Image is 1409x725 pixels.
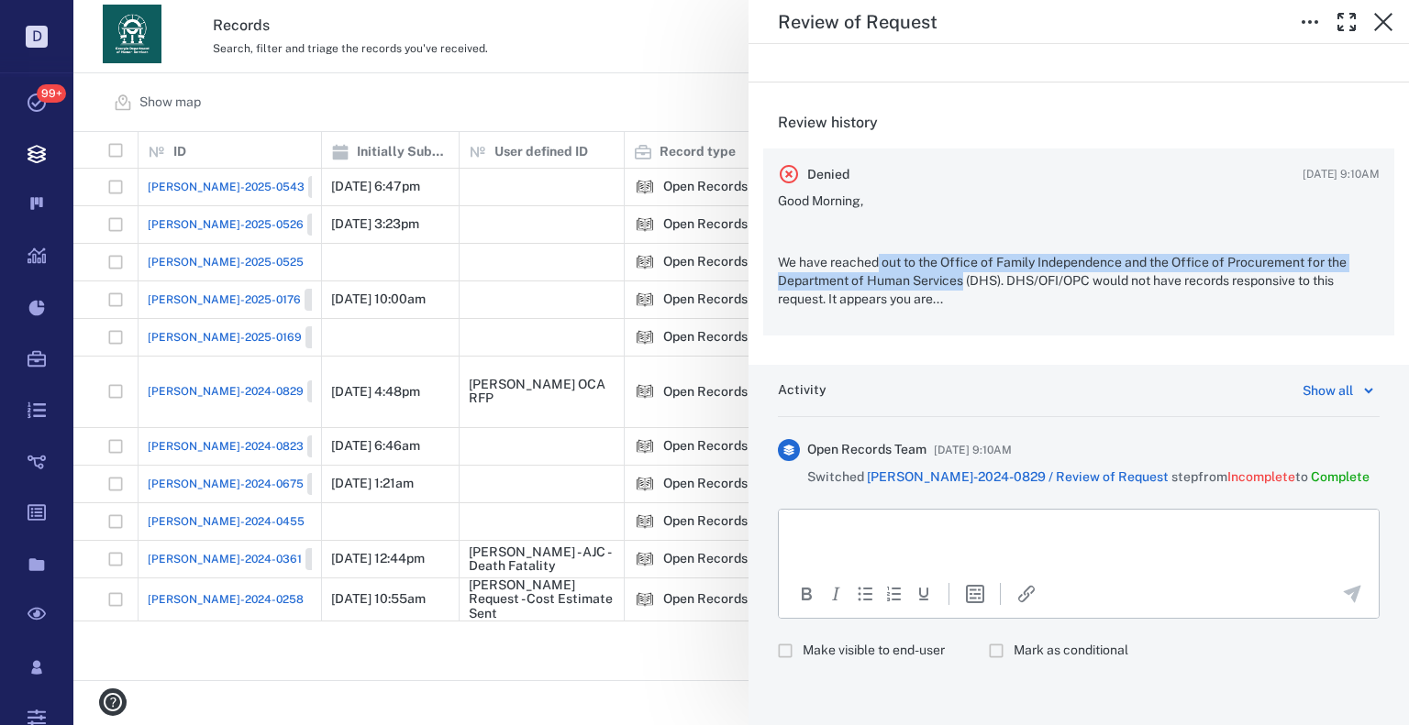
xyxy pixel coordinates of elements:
[1303,379,1353,401] div: Show all
[1341,583,1363,605] button: Send the comment
[1311,469,1370,484] span: Complete
[1015,583,1037,605] button: Insert/edit link
[825,583,847,605] button: Italic
[26,26,48,48] p: D
[1303,166,1380,182] span: [DATE] 9:10AM
[807,468,1370,487] span: Switched step from to
[1227,469,1295,484] span: Incomplete
[37,84,66,103] span: 99+
[1365,4,1402,40] button: Close
[778,633,960,668] div: Citizen will see comment
[1014,642,1128,660] span: Mark as conditional
[778,381,827,400] h6: Activity
[934,439,1012,461] span: [DATE] 9:10AM
[1328,4,1365,40] button: Toggle Fullscreen
[867,469,1169,484] a: [PERSON_NAME]-2024-0829 / Review of Request
[964,583,986,605] button: Insert template
[779,510,1379,568] iframe: Rich Text Area
[41,13,79,29] span: Help
[795,583,817,605] button: Bold
[883,583,905,605] div: Numbered list
[778,254,1380,308] p: We have reached out to the Office of Family Independence and the Office of Procurement for the De...
[807,166,849,184] p: Denied
[763,148,1394,335] div: Denied[DATE] 9:10AMGood Morning, We have reached out to the Office of Family Independence and the...
[1292,4,1328,40] button: Toggle to Edit Boxes
[778,112,1380,134] h6: Review history
[913,583,935,605] button: Underline
[989,633,1143,668] div: Comment will be marked as non-final decision
[807,441,926,459] span: Open Records Team
[778,11,937,34] h5: Review of Request
[803,642,945,660] span: Make visible to end-user
[778,192,1380,211] p: Good Morning,
[854,583,876,605] div: Bullet list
